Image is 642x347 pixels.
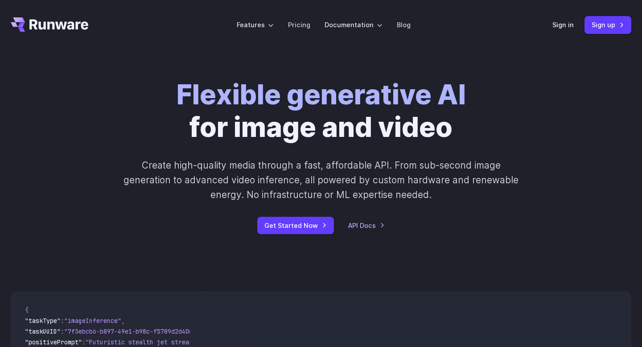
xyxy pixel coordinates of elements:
[123,158,520,202] p: Create high-quality media through a fast, affordable API. From sub-second image generation to adv...
[325,20,383,30] label: Documentation
[348,220,385,231] a: API Docs
[25,317,61,325] span: "taskType"
[25,306,29,314] span: {
[121,317,125,325] span: ,
[237,20,274,30] label: Features
[584,16,631,33] a: Sign up
[61,317,64,325] span: :
[25,327,61,335] span: "taskUUID"
[86,338,410,346] span: "Futuristic stealth jet streaking through a neon-lit cityscape with glowing purple exhaust"
[64,327,200,335] span: "7f3ebcb6-b897-49e1-b98c-f5789d2d40d7"
[61,327,64,335] span: :
[177,78,466,111] strong: Flexible generative AI
[397,20,411,30] a: Blog
[288,20,310,30] a: Pricing
[64,317,121,325] span: "imageInference"
[25,338,82,346] span: "positivePrompt"
[552,20,574,30] a: Sign in
[177,78,466,144] h1: for image and video
[257,217,334,234] a: Get Started Now
[11,17,88,32] a: Go to /
[82,338,86,346] span: :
